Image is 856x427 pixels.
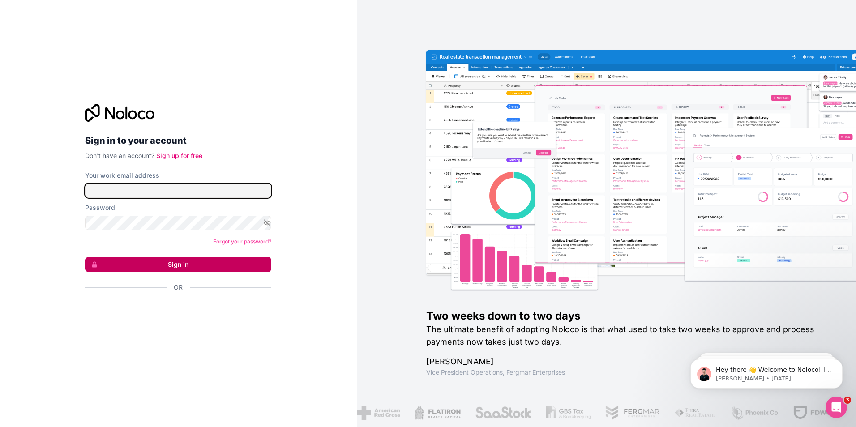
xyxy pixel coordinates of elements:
iframe: Intercom notifications message [677,340,856,403]
h1: [PERSON_NAME] [426,355,827,368]
img: /assets/flatiron-C8eUkumj.png [411,406,457,420]
iframe: Intercom live chat [826,397,847,418]
img: /assets/saastock-C6Zbiodz.png [471,406,528,420]
img: /assets/fiera-fwj2N5v4.png [671,406,713,420]
a: Forgot your password? [213,238,271,245]
span: 3 [844,397,851,404]
span: Don't have an account? [85,152,154,159]
img: /assets/gbstax-C-GtDUiK.png [542,406,587,420]
h2: Sign in to your account [85,132,271,149]
h1: Two weeks down to two days [426,309,827,323]
input: Email address [85,184,271,198]
h2: The ultimate benefit of adopting Noloco is that what used to take two weeks to approve and proces... [426,323,827,348]
img: /assets/fdworks-Bi04fVtw.png [789,406,842,420]
label: Your work email address [85,171,159,180]
label: Password [85,203,115,212]
h1: Vice President Operations , Fergmar Enterprises [426,368,827,377]
input: Password [85,216,271,230]
button: Sign in [85,257,271,272]
img: /assets/phoenix-BREaitsQ.png [727,406,775,420]
span: Or [174,283,183,292]
iframe: Bouton "Se connecter avec Google" [81,302,269,321]
a: Sign up for free [156,152,202,159]
img: /assets/american-red-cross-BAupjrZR.png [353,406,396,420]
img: /assets/fergmar-CudnrXN5.png [602,406,656,420]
